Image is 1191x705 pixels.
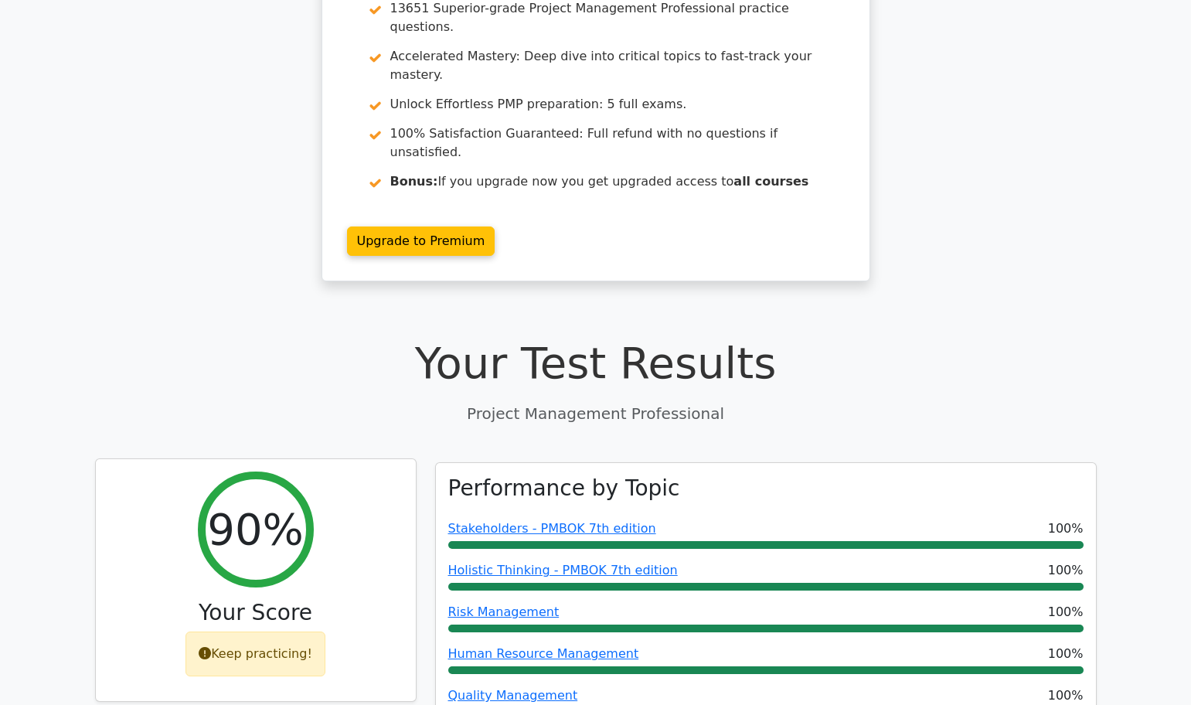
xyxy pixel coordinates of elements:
[1048,686,1084,705] span: 100%
[448,688,578,703] a: Quality Management
[185,632,325,676] div: Keep practicing!
[347,226,495,256] a: Upgrade to Premium
[207,503,303,555] h2: 90%
[95,402,1097,425] p: Project Management Professional
[448,646,639,661] a: Human Resource Management
[1048,603,1084,622] span: 100%
[448,521,656,536] a: Stakeholders - PMBOK 7th edition
[1048,561,1084,580] span: 100%
[1048,645,1084,663] span: 100%
[448,563,678,577] a: Holistic Thinking - PMBOK 7th edition
[1048,519,1084,538] span: 100%
[448,475,680,502] h3: Performance by Topic
[108,600,403,626] h3: Your Score
[448,605,560,619] a: Risk Management
[95,337,1097,389] h1: Your Test Results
